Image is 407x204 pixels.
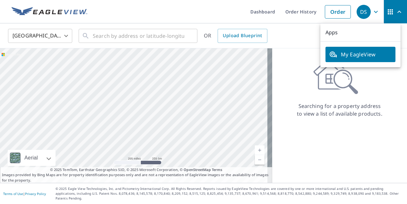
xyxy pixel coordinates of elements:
[325,47,395,62] a: My EagleView
[50,167,222,173] span: © 2025 TomTom, Earthstar Geographics SIO, © 2025 Microsoft Corporation, ©
[8,150,56,166] div: Aerial
[297,102,383,118] p: Searching for a property address to view a list of available products.
[357,5,371,19] div: DS
[320,23,401,42] p: Apps
[12,7,87,17] img: EV Logo
[218,29,267,43] a: Upload Blueprint
[184,167,211,172] a: OpenStreetMap
[325,5,351,19] a: Order
[8,27,72,45] div: [GEOGRAPHIC_DATA]
[329,51,392,58] span: My EagleView
[25,192,46,196] a: Privacy Policy
[255,145,264,155] a: Current Level 5, Zoom In
[93,27,184,45] input: Search by address or latitude-longitude
[3,192,46,196] p: |
[3,192,23,196] a: Terms of Use
[204,29,267,43] div: OR
[56,186,404,201] p: © 2025 Eagle View Technologies, Inc. and Pictometry International Corp. All Rights Reserved. Repo...
[212,167,222,172] a: Terms
[255,155,264,165] a: Current Level 5, Zoom Out
[223,32,262,40] span: Upload Blueprint
[22,150,40,166] div: Aerial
